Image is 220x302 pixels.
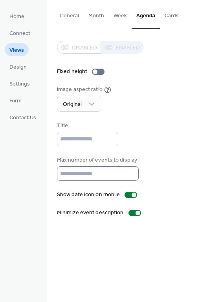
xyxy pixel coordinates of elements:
a: Form [5,94,26,107]
div: Max number of events to display [57,156,137,164]
div: Minimize event description [57,209,124,217]
span: Connect [9,29,30,38]
div: Image aspect ratio [57,86,103,94]
div: Show date icon on mobile [57,191,120,199]
a: Views [5,43,29,56]
span: Views [9,46,24,55]
a: Home [5,9,29,22]
span: Original [63,99,82,110]
div: Fixed height [57,67,87,76]
a: Connect [5,26,35,39]
div: Title [57,122,117,130]
a: Design [5,60,31,73]
span: Contact Us [9,114,36,122]
span: Form [9,97,22,105]
span: Design [9,63,27,71]
span: Settings [9,80,30,88]
a: Contact Us [5,111,41,124]
span: Home [9,13,24,21]
a: Settings [5,77,35,90]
